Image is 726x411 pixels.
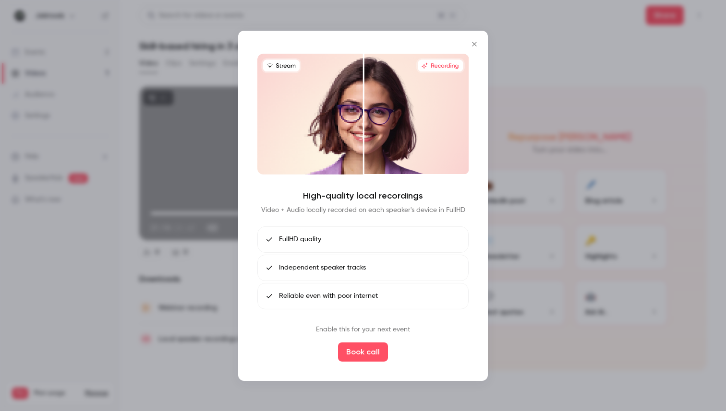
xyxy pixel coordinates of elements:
button: Close [465,34,484,53]
span: Independent speaker tracks [279,263,366,273]
span: Reliable even with poor internet [279,291,378,301]
p: Video + Audio locally recorded on each speaker's device in FullHD [261,205,465,215]
button: Book call [338,342,388,362]
span: FullHD quality [279,235,321,245]
p: Enable this for your next event [316,325,410,335]
h4: High-quality local recordings [303,190,423,201]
